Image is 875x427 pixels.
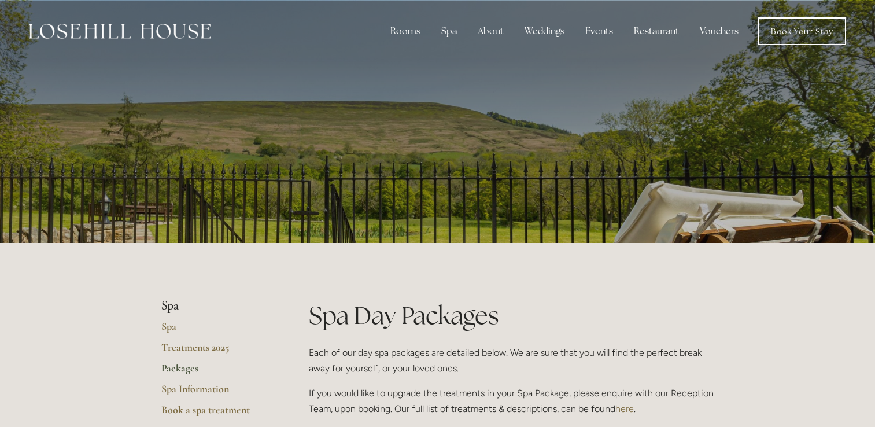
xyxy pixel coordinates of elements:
div: About [468,20,513,43]
a: Book Your Stay [758,17,846,45]
div: Events [576,20,622,43]
a: Spa Information [161,382,272,403]
img: Losehill House [29,24,211,39]
h1: Spa Day Packages [309,299,714,333]
p: If you would like to upgrade the treatments in your Spa Package, please enquire with our Receptio... [309,385,714,417]
a: Treatments 2025 [161,341,272,362]
p: Each of our day spa packages are detailed below. We are sure that you will find the perfect break... [309,345,714,376]
div: Weddings [515,20,574,43]
a: here [615,403,634,414]
div: Restaurant [625,20,688,43]
div: Spa [432,20,466,43]
a: Book a spa treatment [161,403,272,424]
a: Spa [161,320,272,341]
a: Packages [161,362,272,382]
li: Spa [161,299,272,314]
div: Rooms [381,20,430,43]
a: Vouchers [691,20,748,43]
